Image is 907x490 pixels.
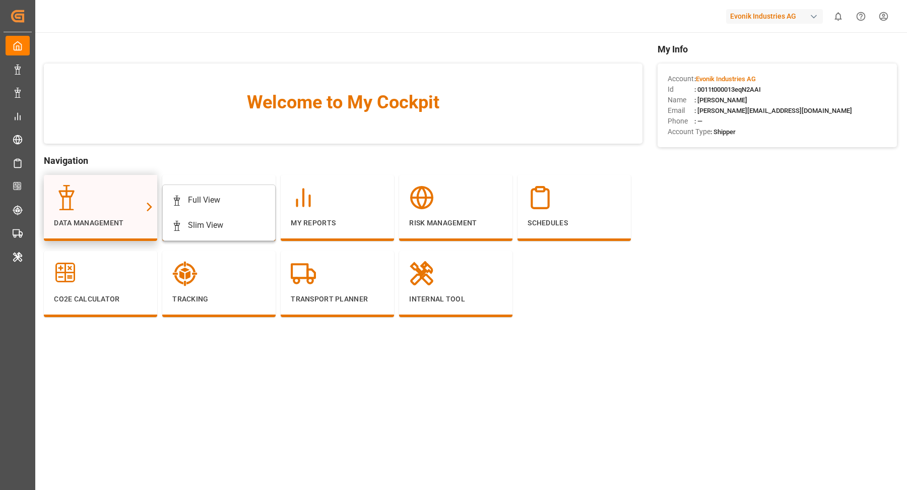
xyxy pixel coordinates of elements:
[528,218,621,228] p: Schedules
[409,218,502,228] p: Risk Management
[696,75,756,83] span: Evonik Industries AG
[668,127,710,137] span: Account Type
[658,42,897,56] span: My Info
[668,84,694,95] span: Id
[694,96,747,104] span: : [PERSON_NAME]
[291,218,384,228] p: My Reports
[710,128,736,136] span: : Shipper
[168,213,270,238] a: Slim View
[54,294,147,304] p: CO2e Calculator
[668,105,694,116] span: Email
[409,294,502,304] p: Internal Tool
[668,95,694,105] span: Name
[694,75,756,83] span: :
[54,218,147,228] p: Data Management
[64,89,622,116] span: Welcome to My Cockpit
[694,107,852,114] span: : [PERSON_NAME][EMAIL_ADDRESS][DOMAIN_NAME]
[172,294,266,304] p: Tracking
[668,74,694,84] span: Account
[694,86,761,93] span: : 0011t000013eqN2AAI
[668,116,694,127] span: Phone
[291,294,384,304] p: Transport Planner
[188,219,223,231] div: Slim View
[44,154,642,167] span: Navigation
[168,188,270,213] a: Full View
[694,117,702,125] span: : —
[188,194,220,206] div: Full View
